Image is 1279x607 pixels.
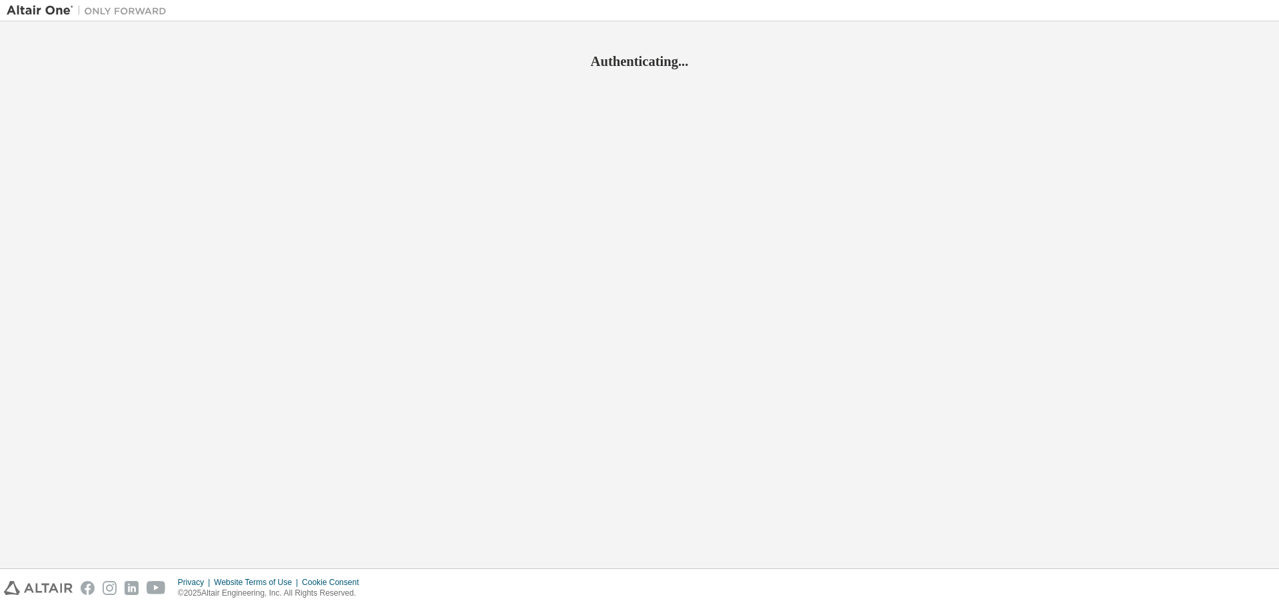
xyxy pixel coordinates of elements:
img: instagram.svg [103,581,117,595]
img: facebook.svg [81,581,95,595]
img: Altair One [7,4,173,17]
div: Cookie Consent [302,577,366,588]
div: Website Terms of Use [214,577,302,588]
img: linkedin.svg [125,581,139,595]
img: youtube.svg [147,581,166,595]
h2: Authenticating... [7,53,1272,70]
div: Privacy [178,577,214,588]
p: © 2025 Altair Engineering, Inc. All Rights Reserved. [178,588,367,599]
img: altair_logo.svg [4,581,73,595]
